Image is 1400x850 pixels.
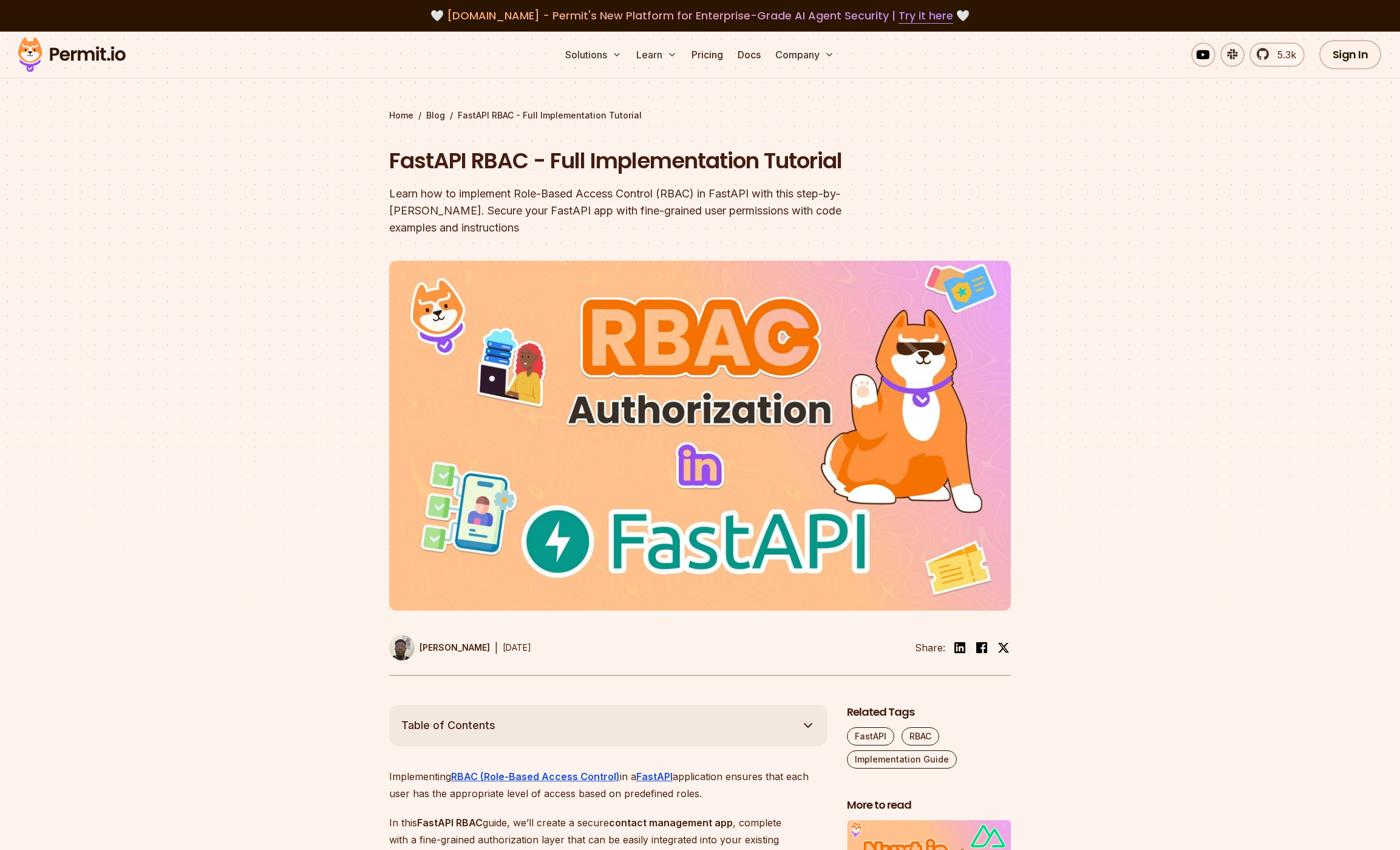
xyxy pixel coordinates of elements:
[770,43,839,67] button: Company
[426,109,445,122] a: Blog
[899,8,953,24] a: Try it here
[847,727,894,745] a: FastAPI
[1270,47,1296,62] span: 5.3k
[389,635,490,660] a: [PERSON_NAME]
[389,109,1011,122] div: / /
[495,640,498,655] div: |
[451,770,620,783] a: RBAC (Role-Based Access Control)
[1319,40,1382,69] a: Sign In
[389,109,413,122] a: Home
[503,642,531,653] time: [DATE]
[636,770,673,783] a: FastAPI
[401,717,495,734] span: Table of Contents
[389,185,855,236] div: Learn how to implement Role-Based Access Control (RBAC) in FastAPI with this step-by-[PERSON_NAME...
[847,705,1011,720] h2: Related Tags
[447,8,953,23] span: [DOMAIN_NAME] - Permit's New Platform for Enterprise-Grade AI Agent Security |
[902,727,939,745] a: RBAC
[389,146,855,176] h1: FastAPI RBAC - Full Implementation Tutorial
[12,34,131,75] img: Permit logo
[687,43,728,67] a: Pricing
[1249,43,1305,67] a: 5.3k
[915,640,945,655] li: Share:
[389,705,827,746] button: Table of Contents
[417,817,483,829] strong: FastAPI RBAC
[420,642,490,654] p: [PERSON_NAME]
[733,43,766,67] a: Docs
[560,43,627,67] button: Solutions
[847,798,1011,813] h2: More to read
[29,7,1371,24] div: 🤍 🤍
[389,768,827,802] p: Implementing in a application ensures that each user has the appropriate level of access based on...
[609,817,733,829] strong: contact management app
[631,43,682,67] button: Learn
[953,640,967,655] img: linkedin
[847,750,957,769] a: Implementation Guide
[974,640,989,655] img: facebook
[997,642,1010,654] img: twitter
[389,261,1011,611] img: FastAPI RBAC - Full Implementation Tutorial
[389,635,415,660] img: Uma Victor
